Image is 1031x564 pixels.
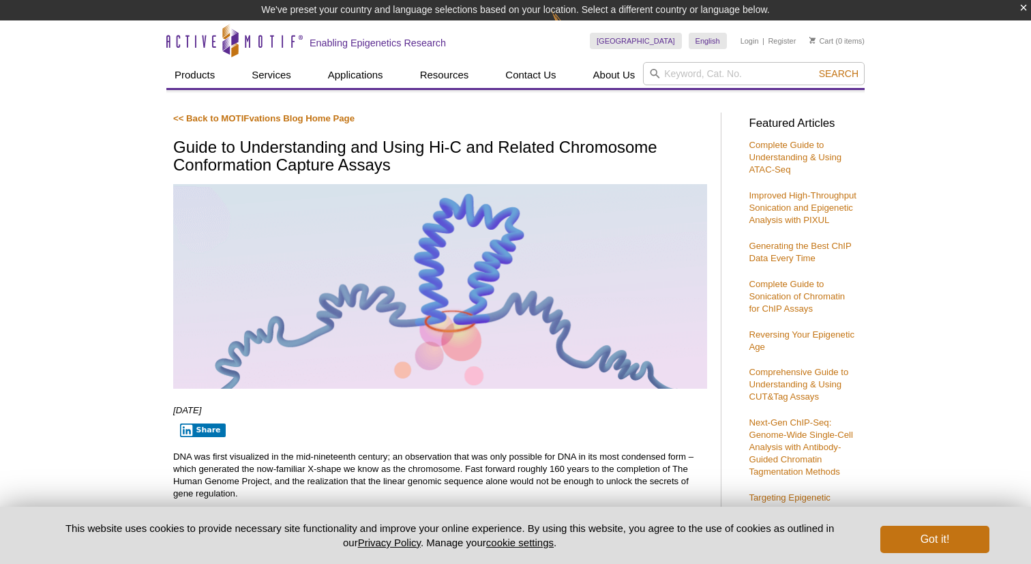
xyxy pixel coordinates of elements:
[590,33,682,49] a: [GEOGRAPHIC_DATA]
[749,279,845,314] a: Complete Guide to Sonication of Chromatin for ChIP Assays
[689,33,727,49] a: English
[320,62,391,88] a: Applications
[749,329,854,352] a: Reversing Your Epigenetic Age
[809,37,816,44] img: Your Cart
[173,451,707,500] p: DNA was first visualized in the mid-nineteenth century; an observation that was only possible for...
[809,36,833,46] a: Cart
[173,138,707,176] h1: Guide to Understanding and Using Hi-C and Related Chromosome Conformation Capture Assays
[552,10,588,42] img: Change Here
[819,68,858,79] span: Search
[412,62,477,88] a: Resources
[42,521,858,550] p: This website uses cookies to provide necessary site functionality and improve your online experie...
[749,417,852,477] a: Next-Gen ChIP-Seq: Genome-Wide Single-Cell Analysis with Antibody-Guided Chromatin Tagmentation M...
[749,140,841,175] a: Complete Guide to Understanding & Using ATAC-Seq
[809,33,865,49] li: (0 items)
[749,190,856,225] a: Improved High-Throughput Sonication and Epigenetic Analysis with PIXUL
[180,424,226,437] button: Share
[749,241,851,263] a: Generating the Best ChIP Data Every Time
[310,37,446,49] h2: Enabling Epigenetics Research
[749,367,848,402] a: Comprehensive Guide to Understanding & Using CUT&Tag Assays
[880,526,989,553] button: Got it!
[749,118,858,130] h3: Featured Articles
[486,537,554,548] button: cookie settings
[762,33,764,49] li: |
[166,62,223,88] a: Products
[741,36,759,46] a: Login
[358,537,421,548] a: Privacy Policy
[643,62,865,85] input: Keyword, Cat. No.
[749,492,852,527] a: Targeting Epigenetic Enzymes for Drug Discovery & Development
[585,62,644,88] a: About Us
[173,113,355,123] a: << Back to MOTIFvations Blog Home Page
[173,184,707,389] img: Hi-C
[768,36,796,46] a: Register
[815,68,863,80] button: Search
[243,62,299,88] a: Services
[173,405,202,415] em: [DATE]
[497,62,564,88] a: Contact Us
